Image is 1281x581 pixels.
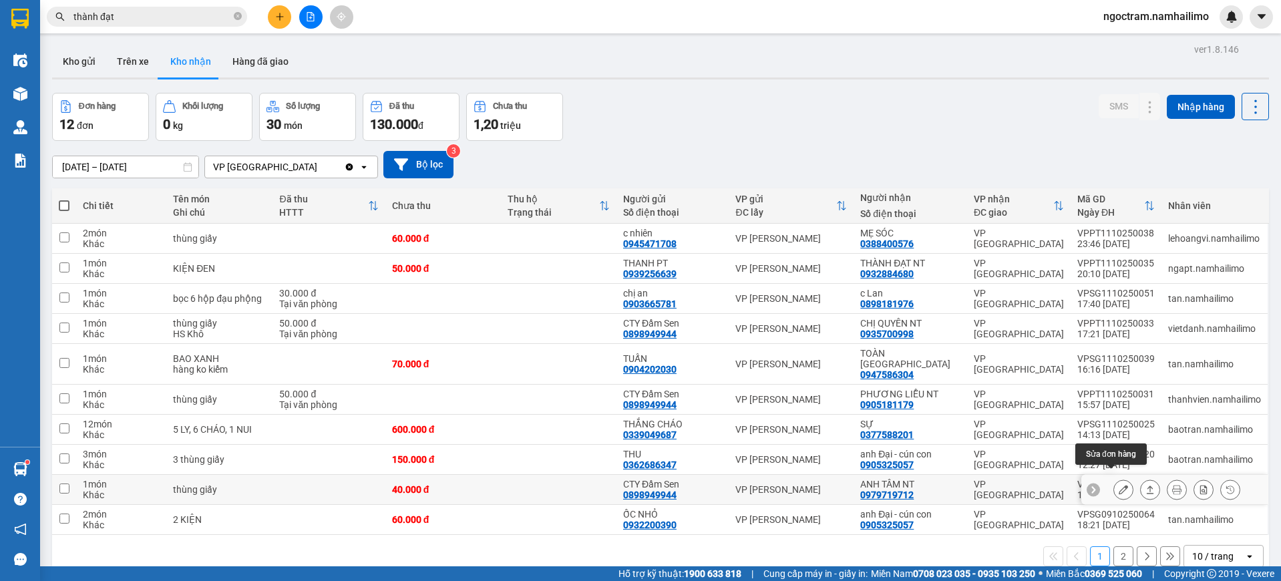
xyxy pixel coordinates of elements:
div: VP [GEOGRAPHIC_DATA] [974,509,1064,530]
div: THẮNG CHÁO [623,419,722,429]
div: VP nhận [974,194,1053,204]
div: bọc 6 hộp đạu phộng [173,293,266,304]
div: PHƯƠNG LIỄU NT [860,389,960,399]
div: Khác [83,520,160,530]
div: Ngày ĐH [1077,207,1144,218]
div: Khác [83,329,160,339]
div: 2 KIỆN [173,514,266,525]
span: 30 [266,116,281,132]
span: ⚪️ [1039,571,1043,576]
div: 18:21 [DATE] [1077,520,1155,530]
span: Cung cấp máy in - giấy in: [763,566,868,581]
div: Chưa thu [493,102,527,111]
span: caret-down [1256,11,1268,23]
div: 60.000 đ [392,233,494,244]
div: thùng giấy [173,233,266,244]
button: aim [330,5,353,29]
div: ANH TÂM NT [860,479,960,490]
div: 0932200390 [623,520,677,530]
div: VPSG1110250025 [1077,419,1155,429]
div: SỰ [860,419,960,429]
div: ngapt.namhailimo [1168,263,1261,274]
div: 60.000 đ [392,514,494,525]
div: 0947586304 [860,369,914,380]
div: Tên món [173,194,266,204]
div: 0898181976 [860,299,914,309]
div: VP [GEOGRAPHIC_DATA] [974,479,1064,500]
div: 16:16 [DATE] [1077,364,1155,375]
div: Khác [83,364,160,375]
div: 15:57 [DATE] [1077,399,1155,410]
div: VP [GEOGRAPHIC_DATA] [974,258,1064,279]
div: Khác [83,268,160,279]
div: VP gửi [735,194,836,204]
div: Tại văn phòng [279,399,378,410]
div: Tại văn phòng [279,299,378,309]
div: ver 1.8.146 [1194,42,1239,57]
button: Chưa thu1,20 triệu [466,93,563,141]
div: 0932884680 [860,268,914,279]
th: Toggle SortBy [501,188,616,224]
div: 1 món [83,288,160,299]
div: 0905325057 [860,459,914,470]
th: Toggle SortBy [729,188,854,224]
div: Đã thu [279,194,367,204]
sup: 3 [447,144,460,158]
div: tan.namhailimo [1168,514,1261,525]
div: VP [GEOGRAPHIC_DATA] [974,288,1064,309]
div: VP [GEOGRAPHIC_DATA] [974,449,1064,470]
div: 2 món [83,509,160,520]
svg: open [1244,551,1255,562]
div: vietdanh.namhailimo [1168,323,1261,334]
th: Toggle SortBy [1071,188,1161,224]
div: thùng giấy [173,318,266,329]
img: warehouse-icon [13,120,27,134]
div: 10 / trang [1192,550,1234,563]
button: caret-down [1250,5,1273,29]
div: thanhvien.namhailimo [1168,394,1261,405]
span: 130.000 [370,116,418,132]
input: Select a date range. [53,156,198,178]
span: question-circle [14,493,27,506]
div: Trạng thái [508,207,599,218]
div: 2 món [83,228,160,238]
div: VPSG1110250051 [1077,288,1155,299]
div: VP [GEOGRAPHIC_DATA] [213,160,317,174]
span: đơn [77,120,94,131]
div: Người gửi [623,194,722,204]
div: 0905325057 [860,520,914,530]
div: 0903665781 [623,299,677,309]
div: c Lan [860,288,960,299]
div: 30.000 đ [279,288,378,299]
button: SMS [1099,94,1139,118]
div: tan.namhailimo [1168,359,1261,369]
span: aim [337,12,346,21]
div: 12 món [83,419,160,429]
div: VPPT1110250031 [1077,389,1155,399]
button: 1 [1090,546,1110,566]
div: chị an [623,288,722,299]
div: 0388400576 [860,238,914,249]
div: Sửa đơn hàng [1113,479,1133,500]
span: Hỗ trợ kỹ thuật: [618,566,741,581]
div: VP [GEOGRAPHIC_DATA] [974,419,1064,440]
button: Đơn hàng12đơn [52,93,149,141]
div: 50.000 đ [279,389,378,399]
span: món [284,120,303,131]
div: Ghi chú [173,207,266,218]
div: Khác [83,299,160,309]
div: anh Đại - cún con [860,509,960,520]
div: KIỆN ĐEN [173,263,266,274]
div: 17:21 [DATE] [1077,329,1155,339]
div: VP [PERSON_NAME] [735,394,847,405]
div: 0339049687 [623,429,677,440]
img: logo-vxr [11,9,29,29]
div: VPPT1110250020 [1077,479,1155,490]
div: Người nhận [860,192,960,203]
div: VP [PERSON_NAME] [735,454,847,465]
div: Chưa thu [392,200,494,211]
button: file-add [299,5,323,29]
div: 0979719712 [860,490,914,500]
div: THU [623,449,722,459]
img: solution-icon [13,154,27,168]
